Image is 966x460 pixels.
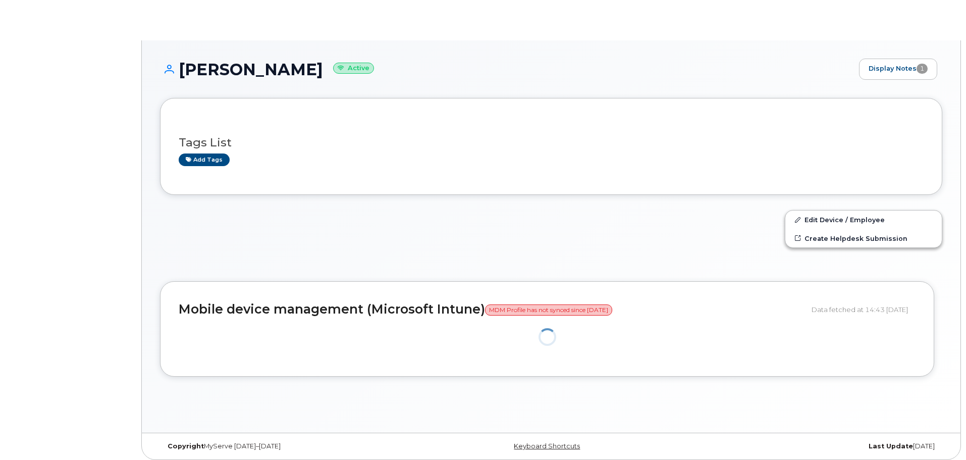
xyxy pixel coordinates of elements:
strong: Copyright [168,442,204,450]
span: MDM Profile has not synced since [DATE] [485,304,612,316]
a: Create Helpdesk Submission [785,229,942,247]
a: Edit Device / Employee [785,211,942,229]
h2: Mobile device management (Microsoft Intune) [179,302,804,317]
div: [DATE] [681,442,942,450]
div: Data fetched at 14:43 [DATE] [812,300,916,319]
small: Active [333,63,374,74]
a: Keyboard Shortcuts [514,442,580,450]
span: 1 [917,64,928,74]
strong: Last Update [869,442,913,450]
h1: [PERSON_NAME] [160,61,854,78]
h3: Tags List [179,136,924,149]
a: Display Notes1 [859,59,937,80]
a: Add tags [179,154,230,166]
div: MyServe [DATE]–[DATE] [160,442,421,450]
